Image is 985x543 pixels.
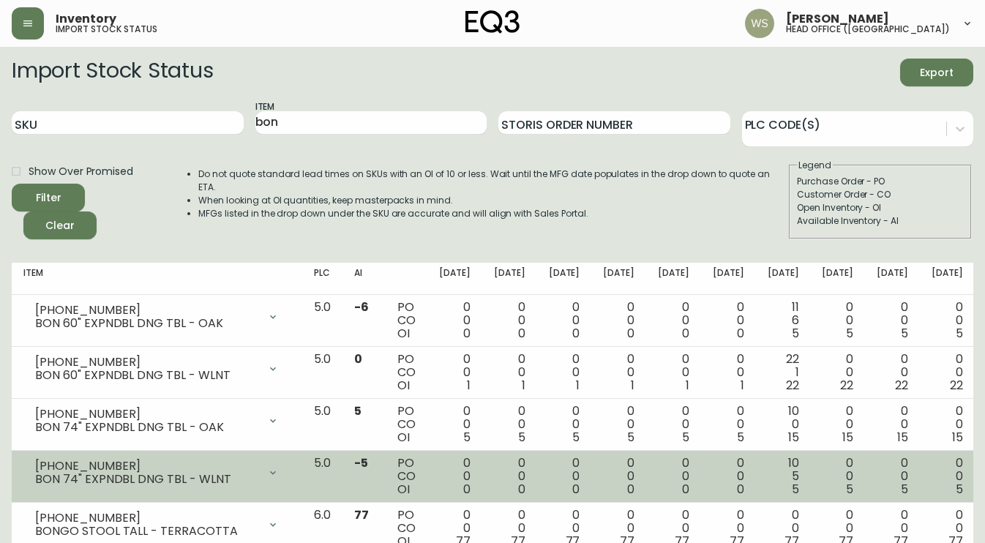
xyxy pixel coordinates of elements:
[603,353,634,392] div: 0 0
[12,59,213,86] h2: Import Stock Status
[950,377,963,394] span: 22
[658,405,689,444] div: 0 0
[737,429,744,446] span: 5
[463,325,471,342] span: 0
[792,481,799,498] span: 5
[822,457,853,496] div: 0 0
[23,509,291,541] div: [PHONE_NUMBER]BONGO STOOL TALL - TERRACOTTA
[682,429,689,446] span: 5
[797,175,964,188] div: Purchase Order - PO
[713,405,744,444] div: 0 0
[12,184,85,211] button: Filter
[397,429,410,446] span: OI
[572,481,580,498] span: 0
[23,211,97,239] button: Clear
[465,10,520,34] img: logo
[895,377,908,394] span: 22
[822,405,853,444] div: 0 0
[768,457,799,496] div: 10 5
[549,353,580,392] div: 0 0
[439,457,471,496] div: 0 0
[56,13,116,25] span: Inventory
[865,263,920,295] th: [DATE]
[302,347,342,399] td: 5.0
[822,301,853,340] div: 0 0
[756,263,811,295] th: [DATE]
[35,473,258,486] div: BON 74" EXPNDBL DNG TBL - WLNT
[810,263,865,295] th: [DATE]
[397,457,416,496] div: PO CO
[713,353,744,392] div: 0 0
[877,353,908,392] div: 0 0
[397,405,416,444] div: PO CO
[627,325,634,342] span: 0
[354,454,368,471] span: -5
[797,214,964,228] div: Available Inventory - AI
[302,295,342,347] td: 5.0
[846,481,853,498] span: 5
[631,377,634,394] span: 1
[12,263,302,295] th: Item
[35,512,258,525] div: [PHONE_NUMBER]
[35,408,258,421] div: [PHONE_NUMBER]
[397,353,416,392] div: PO CO
[549,457,580,496] div: 0 0
[877,301,908,340] div: 0 0
[549,301,580,340] div: 0 0
[35,525,258,538] div: BONGO STOOL TALL - TERRACOTTA
[797,188,964,201] div: Customer Order - CO
[768,405,799,444] div: 10 0
[518,481,525,498] span: 0
[603,457,634,496] div: 0 0
[768,301,799,340] div: 11 6
[713,457,744,496] div: 0 0
[797,201,964,214] div: Open Inventory - OI
[35,460,258,473] div: [PHONE_NUMBER]
[518,429,525,446] span: 5
[846,325,853,342] span: 5
[494,457,525,496] div: 0 0
[397,301,416,340] div: PO CO
[686,377,689,394] span: 1
[788,429,799,446] span: 15
[840,377,853,394] span: 22
[658,353,689,392] div: 0 0
[537,263,592,295] th: [DATE]
[302,451,342,503] td: 5.0
[302,263,342,295] th: PLC
[627,481,634,498] span: 0
[786,25,950,34] h5: head office ([GEOGRAPHIC_DATA])
[658,301,689,340] div: 0 0
[900,59,973,86] button: Export
[302,399,342,451] td: 5.0
[439,353,471,392] div: 0 0
[603,301,634,340] div: 0 0
[603,405,634,444] div: 0 0
[463,481,471,498] span: 0
[518,325,525,342] span: 0
[198,194,787,207] li: When looking at OI quantities, keep masterpacks in mind.
[741,377,744,394] span: 1
[932,353,963,392] div: 0 0
[35,217,85,235] span: Clear
[737,325,744,342] span: 0
[467,377,471,394] span: 1
[646,263,701,295] th: [DATE]
[36,189,61,207] div: Filter
[354,506,369,523] span: 77
[591,263,646,295] th: [DATE]
[35,421,258,434] div: BON 74" EXPNDBL DNG TBL - OAK
[576,377,580,394] span: 1
[397,377,410,394] span: OI
[932,457,963,496] div: 0 0
[572,325,580,342] span: 0
[797,159,833,172] legend: Legend
[35,317,258,330] div: BON 60" EXPNDBL DNG TBL - OAK
[842,429,853,446] span: 15
[737,481,744,498] span: 0
[494,405,525,444] div: 0 0
[439,301,471,340] div: 0 0
[354,351,362,367] span: 0
[952,429,963,446] span: 15
[397,325,410,342] span: OI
